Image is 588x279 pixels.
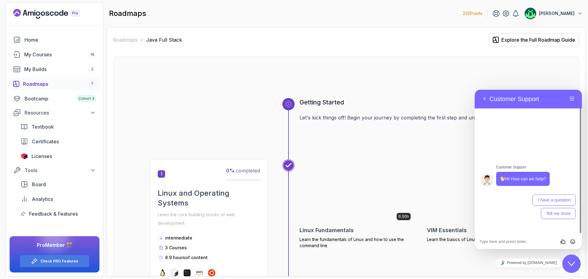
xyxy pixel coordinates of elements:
[13,9,94,19] a: Landing page
[427,226,467,235] h2: VIM Essentials
[300,236,415,249] p: Learn the fundamentals of Linux and how to use the command line
[23,80,96,88] div: Roadmaps
[463,10,482,17] p: 232 Points
[300,226,354,235] h2: Linux Fundamentals
[475,90,582,249] iframe: chat widget
[17,135,100,148] a: certificates
[9,78,100,90] a: roadmaps
[29,210,78,217] span: Feedback & Features
[9,165,100,176] button: Tools
[32,123,54,130] span: Textbook
[17,121,100,133] a: textbook
[398,214,409,219] p: 6.00h
[17,178,100,190] a: board
[183,269,191,277] img: terminal logo
[24,95,96,102] div: Bootcamp
[525,8,536,19] img: user profile image
[562,254,582,273] iframe: chat widget
[9,63,100,75] a: builds
[300,98,542,107] h3: Getting Started
[24,109,96,116] div: Resources
[196,269,203,277] img: aws logo
[32,153,52,160] span: Licenses
[24,51,96,58] div: My Courses
[158,210,260,228] p: Learn the core building blocks of web development
[165,235,192,241] p: intermediate
[24,167,96,174] div: Tools
[90,52,94,57] span: 18
[208,269,215,277] img: ubuntu logo
[109,9,146,18] h2: roadmaps
[539,10,575,17] p: [PERSON_NAME]
[32,195,53,203] span: Analytics
[146,36,182,43] p: Java Full Stack
[9,48,100,61] a: courses
[40,259,78,264] a: Check PRO Features
[24,66,96,73] div: My Builds
[91,81,93,86] span: 7
[226,168,260,174] span: completed
[21,153,28,159] img: jetbrains icon
[165,254,208,261] p: 8.9 hours of content
[91,67,93,72] span: 2
[9,34,100,46] a: home
[165,245,187,250] span: 3 Courses
[427,236,542,243] p: Learn the basics of Linux and Bash.
[78,96,94,101] span: Cohort 3
[20,255,89,267] button: Check PRO Features
[427,160,542,224] img: VIM Essentials card
[427,159,542,243] a: VIM Essentials card39mVIM EssentialsLearn the basics of Linux and Bash.
[113,36,138,43] a: Roadmaps
[159,269,166,277] img: linux logo
[158,188,260,208] h2: Linux and Operating Systems
[501,36,575,43] div: Explore the Full Roadmap Guide
[17,193,100,205] a: analytics
[300,160,414,224] img: Linux Fundamentals card
[24,36,96,43] div: Home
[17,208,100,220] a: feedback
[489,33,579,46] button: Explore the Full Roadmap Guide
[32,181,46,188] span: Board
[158,170,165,178] span: 1
[475,256,582,270] iframe: chat widget
[32,138,59,145] span: Certificates
[9,92,100,105] a: bootcamp
[300,159,415,249] a: Linux Fundamentals card6.00hLinux FundamentalsLearn the fundamentals of Linux and how to use the ...
[300,114,542,121] p: Let's kick things off! Begin your journey by completing the first step and unlocking your roadmap.
[171,269,179,277] img: bash logo
[17,150,100,162] a: licenses
[226,168,235,174] span: 0 %
[9,107,100,118] button: Resources
[524,7,583,20] button: user profile image[PERSON_NAME]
